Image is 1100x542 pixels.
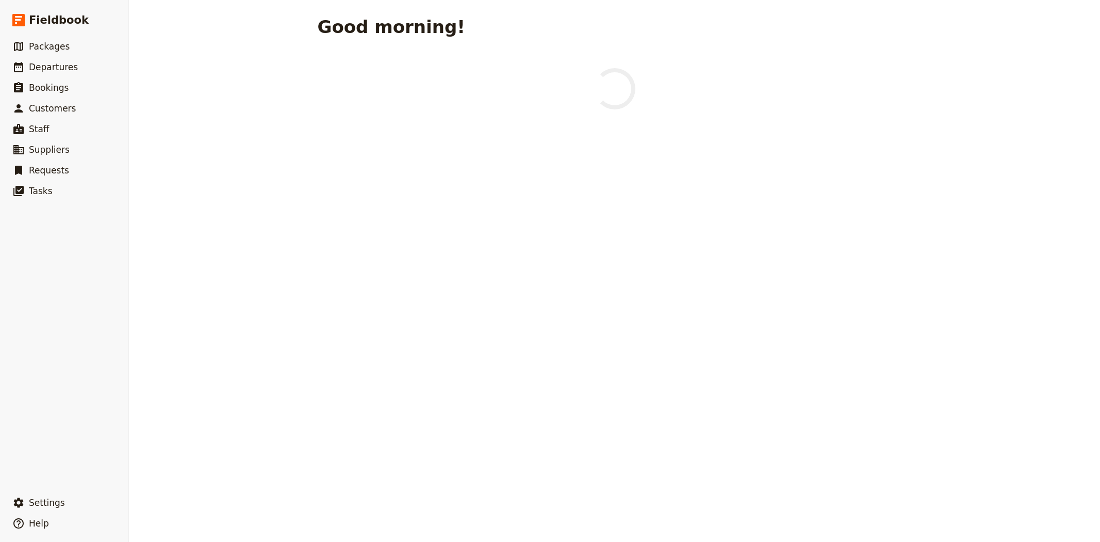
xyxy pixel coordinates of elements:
span: Settings [29,498,65,508]
span: Suppliers [29,145,70,155]
span: Packages [29,41,70,52]
span: Customers [29,103,76,114]
span: Tasks [29,186,53,196]
h1: Good morning! [318,17,465,37]
span: Help [29,518,49,529]
span: Staff [29,124,50,134]
span: Fieldbook [29,12,89,28]
span: Departures [29,62,78,72]
span: Requests [29,165,69,176]
span: Bookings [29,83,69,93]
